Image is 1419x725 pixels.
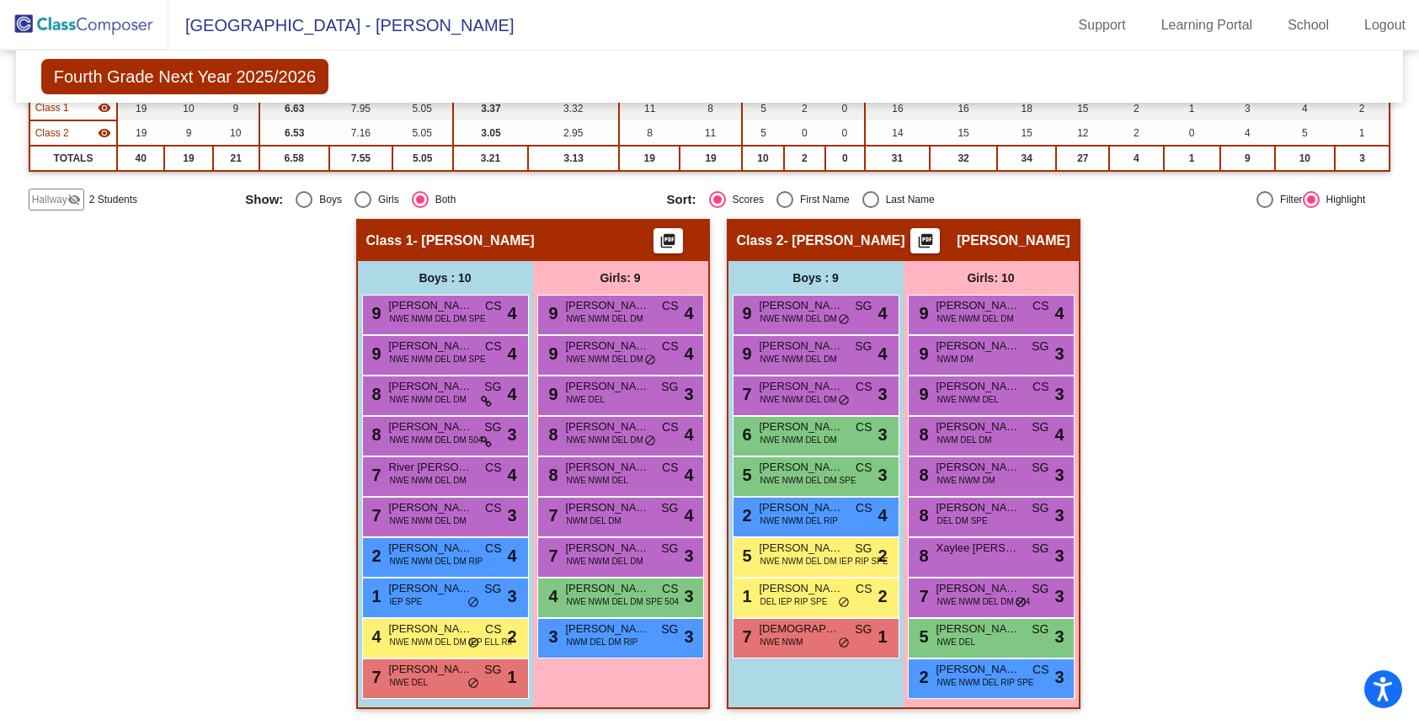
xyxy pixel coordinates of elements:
[485,540,501,557] span: CS
[915,304,929,323] span: 9
[566,297,650,314] span: [PERSON_NAME]
[358,261,533,295] div: Boys : 10
[389,338,473,355] span: [PERSON_NAME]
[739,466,752,484] span: 5
[29,95,118,120] td: No teacher - Brewster
[213,95,259,120] td: 9
[35,100,69,115] span: Class 1
[760,580,844,597] span: [PERSON_NAME]
[915,466,929,484] span: 8
[117,95,164,120] td: 19
[742,95,784,120] td: 5
[856,418,872,436] span: CS
[684,543,693,568] span: 3
[368,344,381,363] span: 9
[545,344,558,363] span: 9
[937,312,1014,325] span: NWE NWM DEL DM
[453,95,529,120] td: 3.37
[684,422,693,447] span: 4
[878,543,887,568] span: 2
[680,95,742,120] td: 8
[390,353,486,365] span: NWE NWM DEL DM SPE
[760,434,837,446] span: NWE NWM DEL DM
[684,381,693,407] span: 3
[368,587,381,605] span: 1
[32,192,67,207] span: Hallway
[936,661,1021,678] span: [PERSON_NAME]
[856,459,872,477] span: CS
[117,146,164,171] td: 40
[1032,459,1048,477] span: SG
[164,95,213,120] td: 10
[507,462,516,488] span: 4
[453,120,529,146] td: 3.05
[1274,12,1342,39] a: School
[566,459,650,476] span: [PERSON_NAME]
[507,422,516,447] span: 3
[1015,596,1027,610] span: do_not_disturb_alt
[838,637,850,650] span: do_not_disturb_alt
[726,192,764,207] div: Scores
[484,661,501,679] span: SG
[739,344,752,363] span: 9
[878,341,887,366] span: 4
[566,338,650,355] span: [PERSON_NAME]
[760,540,844,557] span: [PERSON_NAME]
[680,120,742,146] td: 11
[1164,95,1220,120] td: 1
[997,146,1056,171] td: 34
[392,120,453,146] td: 5.05
[658,232,678,256] mat-icon: picture_as_pdf
[566,499,650,516] span: [PERSON_NAME]
[567,474,628,487] span: NWE NWM DEL
[739,546,752,565] span: 5
[915,385,929,403] span: 9
[878,584,887,609] span: 2
[878,301,887,326] span: 4
[936,418,1021,435] span: [PERSON_NAME]
[784,95,825,120] td: 2
[545,466,558,484] span: 8
[937,434,992,446] span: NWM DEL DM
[329,120,392,146] td: 7.16
[684,624,693,649] span: 3
[35,125,69,141] span: Class 2
[684,301,693,326] span: 4
[566,580,650,597] span: [PERSON_NAME]
[567,393,605,406] span: NWE DEL
[936,540,1021,557] span: Xaylee [PERSON_NAME]
[566,621,650,637] span: [PERSON_NAME]
[390,514,467,527] span: NWE NWM DEL DM
[937,393,999,406] span: NWE NWM DEL
[1032,418,1048,436] span: SG
[1056,120,1109,146] td: 12
[878,422,887,447] span: 3
[1335,146,1390,171] td: 3
[1032,297,1048,315] span: CS
[930,146,997,171] td: 32
[1275,120,1335,146] td: 5
[566,540,650,557] span: [PERSON_NAME]
[507,624,516,649] span: 2
[619,120,680,146] td: 8
[389,378,473,395] span: [PERSON_NAME]
[390,474,467,487] span: NWE NWM DEL DM
[957,232,1070,249] span: [PERSON_NAME]
[1056,146,1109,171] td: 27
[915,344,929,363] span: 9
[1056,95,1109,120] td: 15
[567,434,643,446] span: NWE NWM DEL DM
[1275,146,1335,171] td: 10
[545,587,558,605] span: 4
[389,418,473,435] span: [PERSON_NAME]
[98,101,111,115] mat-icon: visibility
[1054,381,1064,407] span: 3
[855,540,872,557] span: SG
[856,499,872,517] span: CS
[667,192,696,207] span: Sort:
[507,543,516,568] span: 4
[567,514,621,527] span: NWM DEL DM
[760,312,837,325] span: NWE NWM DEL DM
[259,120,329,146] td: 6.53
[567,555,643,568] span: NWE NWM DEL DM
